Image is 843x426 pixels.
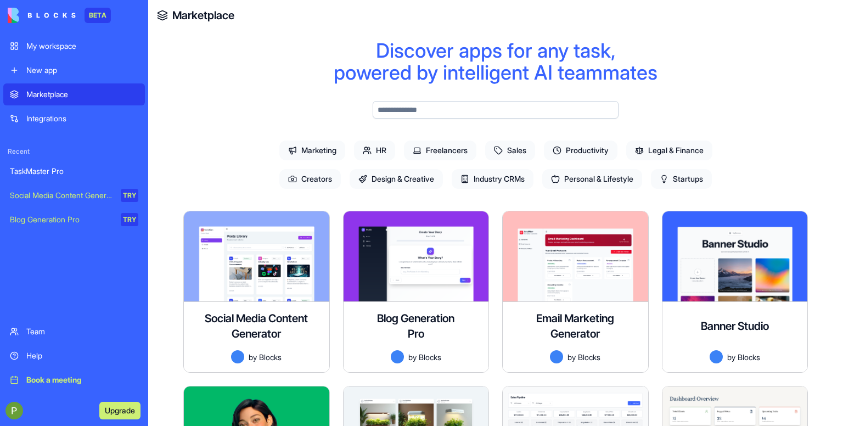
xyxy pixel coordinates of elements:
span: Creators [279,169,341,189]
span: Legal & Finance [626,141,712,160]
div: Marketplace [26,89,138,100]
span: Startups [651,169,712,189]
a: Integrations [3,108,145,130]
div: Integrations [26,113,138,124]
div: BETA [85,8,111,23]
img: Avatar [391,350,404,363]
img: Avatar [710,350,723,363]
span: Blocks [419,351,441,363]
a: Social Media Content GeneratorTRY [3,184,145,206]
img: Avatar [231,350,244,363]
h4: Banner Studio [701,318,769,334]
div: TRY [121,213,138,226]
span: Marketing [279,141,345,160]
div: New app [26,65,138,76]
span: HR [354,141,395,160]
span: by [408,351,417,363]
div: Blog Generation Pro [10,214,113,225]
span: Blocks [578,351,600,363]
a: TaskMaster Pro [3,160,145,182]
a: Blog Generation ProAvatarbyBlocks [343,211,490,373]
a: Blog Generation ProTRY [3,209,145,231]
div: Book a meeting [26,374,138,385]
span: Productivity [544,141,617,160]
div: TRY [121,189,138,202]
a: Marketplace [172,8,234,23]
h4: Blog Generation Pro [372,311,460,341]
a: Banner StudioAvatarbyBlocks [662,211,808,373]
a: BETA [8,8,111,23]
a: Book a meeting [3,369,145,391]
a: Team [3,321,145,343]
span: by [727,351,735,363]
div: Help [26,350,138,361]
h4: Email Marketing Generator [512,311,639,341]
img: Avatar [550,350,563,363]
a: My workspace [3,35,145,57]
div: My workspace [26,41,138,52]
button: Upgrade [99,402,140,419]
span: by [249,351,257,363]
div: TaskMaster Pro [10,166,138,177]
span: Sales [485,141,535,160]
h4: Social Media Content Generator [193,311,321,341]
span: by [567,351,576,363]
span: Freelancers [404,141,476,160]
span: Personal & Lifestyle [542,169,642,189]
a: Social Media Content GeneratorAvatarbyBlocks [183,211,330,373]
img: ACg8ocLfel8VMyEst-A7MN3VK9KegjPbWeRJuGul1YppPo1bwNvRTA=s96-c [5,402,23,419]
span: Industry CRMs [452,169,533,189]
a: New app [3,59,145,81]
div: Discover apps for any task, powered by intelligent AI teammates [183,40,808,83]
div: Social Media Content Generator [10,190,113,201]
a: Email Marketing GeneratorAvatarbyBlocks [502,211,649,373]
div: Team [26,326,138,337]
span: Blocks [259,351,282,363]
a: Help [3,345,145,367]
span: Blocks [738,351,760,363]
a: Marketplace [3,83,145,105]
a: Upgrade [99,405,140,416]
span: Design & Creative [350,169,443,189]
span: Recent [3,147,145,156]
img: logo [8,8,76,23]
